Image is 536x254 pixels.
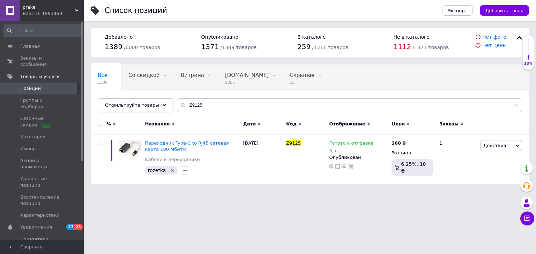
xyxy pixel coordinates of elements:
span: Сезонные скидки [20,115,65,128]
span: 1389 [98,80,107,85]
div: 3 шт. [329,148,373,153]
span: [DOMAIN_NAME] [225,72,269,78]
span: 23 [74,224,82,230]
span: Не в каталоге [393,34,430,40]
span: 1371 [201,43,219,51]
span: 1355 [225,80,269,85]
b: 160 [392,140,401,146]
span: Восстановление позиций [20,194,65,207]
div: 1 [435,135,478,184]
span: Товары и услуги [20,74,60,80]
span: Дата [243,121,256,127]
span: / 1371 товаров [312,45,348,50]
span: Группы и подборки [20,97,65,110]
button: Экспорт [442,5,473,16]
input: Поиск [3,24,82,37]
span: Все [98,72,107,78]
div: 23% [523,61,534,66]
span: Z9125 [286,140,301,146]
span: / 1371 товаров [412,45,449,50]
span: rozetka [148,168,166,173]
div: Список позиций [105,7,167,14]
span: / 1389 товаров [221,45,257,50]
a: Нет цены [482,43,507,48]
span: Добавить товар [485,8,523,13]
span: 1389 [105,43,122,51]
span: Отображение [329,121,365,127]
span: Название [145,121,170,127]
span: Главная [20,43,40,49]
div: ₴ [392,140,406,146]
span: Позиции [20,85,41,92]
div: Опубликован [329,154,388,161]
div: [DATE] [241,135,284,184]
span: Уведомления [20,224,52,230]
span: Характеристики [20,212,60,218]
span: Категории [20,134,46,140]
span: 18 [290,80,314,85]
button: Чат с покупателем [520,211,534,225]
span: Витрина [181,72,204,78]
span: % [106,121,111,127]
span: prake [23,4,75,10]
span: Заказы и сообщения [20,55,65,68]
span: Импорт [20,146,38,152]
button: Добавить товар [480,5,529,16]
div: Розница [392,150,433,156]
span: Цена [392,121,405,127]
span: Действия [483,143,506,148]
span: Акции и промокоды [20,157,65,170]
div: Ваш ID: 1993969 [23,10,84,17]
a: Переходник Type-C to RJ45 сетевая карта 100 Мбит/с [145,140,229,152]
span: Опубликовано [201,34,238,40]
a: Нет фото [482,34,506,40]
input: Поиск по названию позиции, артикулу и поисковым запросам [177,98,522,112]
span: Со скидкой [128,72,160,78]
span: Код [286,121,297,127]
span: 6.25%, 10 ₴ [401,161,426,174]
img: Переходник Type-C to RJ45 сетевая карта 100 Мбит/с [119,140,141,157]
span: В каталоге [297,34,326,40]
span: Показатели работы компании [20,236,65,249]
span: / 6000 товаров [124,45,160,50]
span: Опубликованные [98,99,145,105]
span: Экспорт [448,8,467,13]
span: 37 [66,224,74,230]
span: Готово к отправке [329,140,373,148]
span: Скрытые [290,72,314,78]
span: Отфильтруйте товары [105,102,159,108]
span: 1112 [393,43,411,51]
span: Удаленные позиции [20,176,65,188]
span: Добавлено [105,34,133,40]
span: Заказы [439,121,459,127]
a: Кабели и переходники [145,156,200,163]
span: 259 [297,43,311,51]
svg: Удалить метку [170,168,175,173]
